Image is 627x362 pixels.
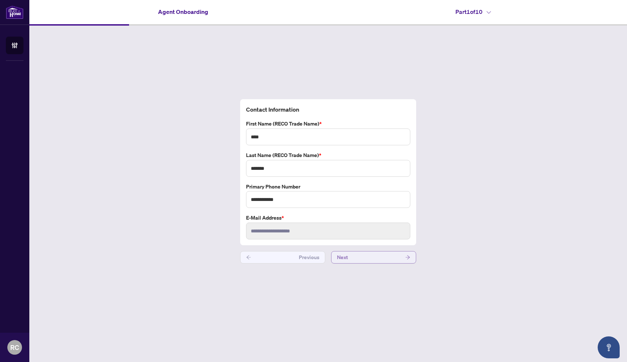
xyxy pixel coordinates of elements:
label: First Name (RECO Trade Name) [246,120,410,128]
button: Open asap [598,336,620,358]
button: Next [331,251,416,264]
label: Last Name (RECO Trade Name) [246,151,410,159]
img: logo [6,5,23,19]
button: Previous [240,251,325,264]
span: arrow-right [405,255,410,260]
label: E-mail Address [246,214,410,222]
span: RC [10,342,19,352]
span: Next [337,251,348,263]
label: Primary Phone Number [246,183,410,191]
h4: Agent Onboarding [158,7,208,16]
h4: Contact Information [246,105,410,114]
h4: Part 1 of 10 [455,7,491,16]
